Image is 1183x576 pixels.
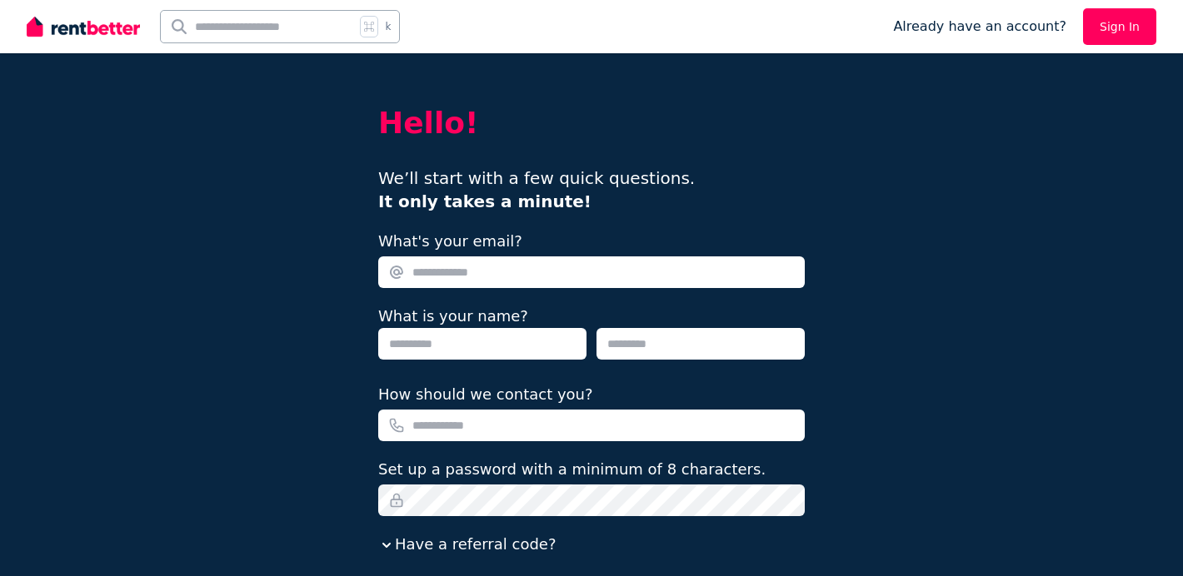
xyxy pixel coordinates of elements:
span: We’ll start with a few quick questions. [378,168,695,211]
span: Already have an account? [893,17,1066,37]
a: Sign In [1083,8,1156,45]
img: RentBetter [27,14,140,39]
b: It only takes a minute! [378,191,591,211]
h2: Hello! [378,107,805,140]
button: Have a referral code? [378,533,556,556]
span: k [385,20,391,33]
label: Set up a password with a minimum of 8 characters. [378,458,766,481]
label: What is your name? [378,307,528,325]
label: What's your email? [378,230,522,253]
label: How should we contact you? [378,383,593,406]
